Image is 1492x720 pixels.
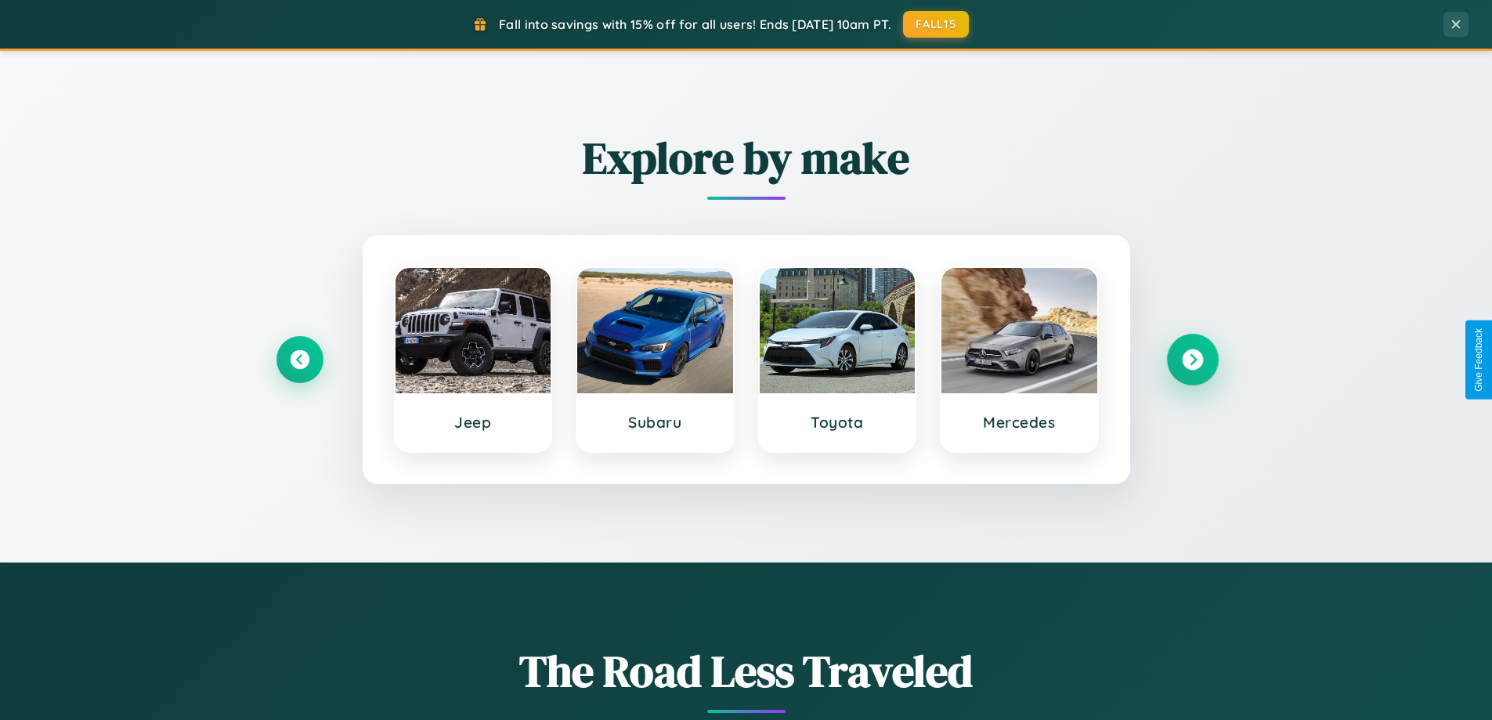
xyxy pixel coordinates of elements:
[276,641,1216,701] h1: The Road Less Traveled
[411,413,536,432] h3: Jeep
[276,128,1216,188] h2: Explore by make
[499,16,891,32] span: Fall into savings with 15% off for all users! Ends [DATE] 10am PT.
[775,413,900,432] h3: Toyota
[593,413,717,432] h3: Subaru
[957,413,1082,432] h3: Mercedes
[903,11,969,38] button: FALL15
[1473,328,1484,392] div: Give Feedback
